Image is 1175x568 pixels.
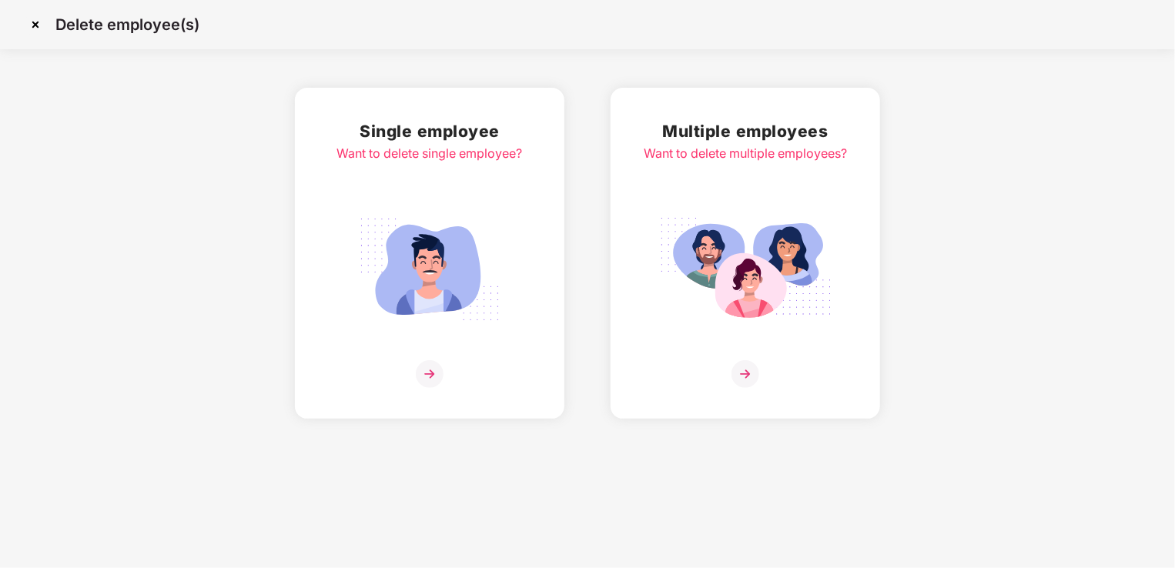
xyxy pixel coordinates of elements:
[23,12,48,37] img: svg+xml;base64,PHN2ZyBpZD0iQ3Jvc3MtMzJ4MzIiIHhtbG5zPSJodHRwOi8vd3d3LnczLm9yZy8yMDAwL3N2ZyIgd2lkdG...
[644,119,847,144] h2: Multiple employees
[55,15,199,34] p: Delete employee(s)
[416,360,444,388] img: svg+xml;base64,PHN2ZyB4bWxucz0iaHR0cDovL3d3dy53My5vcmcvMjAwMC9zdmciIHdpZHRoPSIzNiIgaGVpZ2h0PSIzNi...
[659,209,832,329] img: svg+xml;base64,PHN2ZyB4bWxucz0iaHR0cDovL3d3dy53My5vcmcvMjAwMC9zdmciIGlkPSJNdWx0aXBsZV9lbXBsb3llZS...
[337,144,523,163] div: Want to delete single employee?
[644,144,847,163] div: Want to delete multiple employees?
[731,360,759,388] img: svg+xml;base64,PHN2ZyB4bWxucz0iaHR0cDovL3d3dy53My5vcmcvMjAwMC9zdmciIHdpZHRoPSIzNiIgaGVpZ2h0PSIzNi...
[337,119,523,144] h2: Single employee
[343,209,516,329] img: svg+xml;base64,PHN2ZyB4bWxucz0iaHR0cDovL3d3dy53My5vcmcvMjAwMC9zdmciIGlkPSJTaW5nbGVfZW1wbG95ZWUiIH...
